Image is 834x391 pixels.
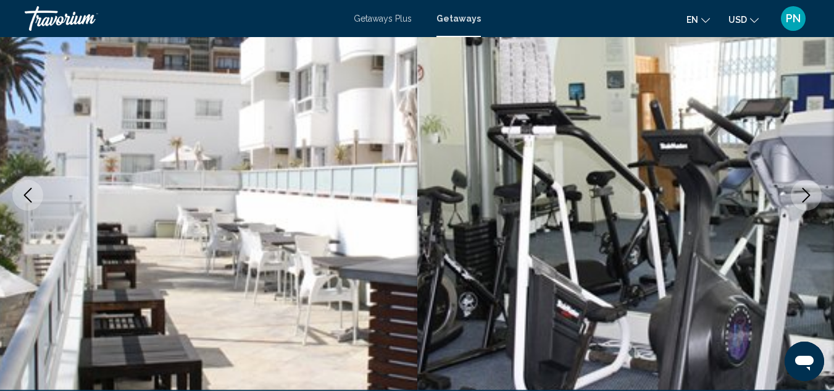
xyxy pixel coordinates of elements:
a: Travorium [25,6,341,31]
button: Change language [686,11,710,28]
button: Next image [791,180,822,211]
button: User Menu [777,6,809,32]
button: Change currency [728,11,759,28]
span: PN [786,12,801,25]
button: Previous image [12,180,43,211]
a: Getaways Plus [354,14,412,23]
span: en [686,15,698,25]
span: USD [728,15,747,25]
a: Getaways [436,14,481,23]
iframe: Button to launch messaging window [785,342,824,381]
